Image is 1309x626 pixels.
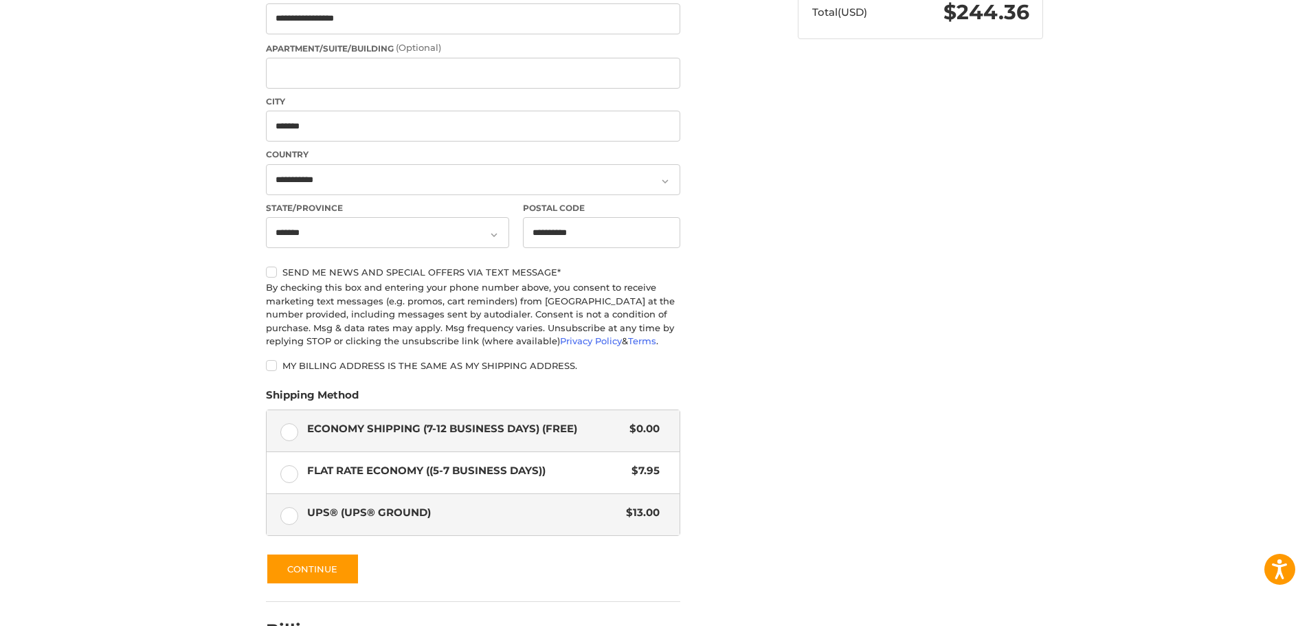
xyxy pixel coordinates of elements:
a: Terms [628,335,656,346]
span: Total (USD) [812,5,867,19]
span: $13.00 [619,505,660,521]
iframe: Google Customer Reviews [1196,589,1309,626]
span: $0.00 [623,421,660,437]
span: UPS® (UPS® Ground) [307,505,620,521]
label: State/Province [266,202,509,214]
label: Country [266,148,680,161]
span: Flat Rate Economy ((5-7 Business Days)) [307,463,625,479]
button: Continue [266,553,359,585]
label: Postal Code [523,202,681,214]
span: Economy Shipping (7-12 Business Days) (Free) [307,421,623,437]
label: Apartment/Suite/Building [266,41,680,55]
small: (Optional) [396,42,441,53]
a: Privacy Policy [560,335,622,346]
legend: Shipping Method [266,388,359,410]
div: By checking this box and entering your phone number above, you consent to receive marketing text ... [266,281,680,348]
label: Send me news and special offers via text message* [266,267,680,278]
span: $7.95 [625,463,660,479]
label: My billing address is the same as my shipping address. [266,360,680,371]
label: City [266,96,680,108]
